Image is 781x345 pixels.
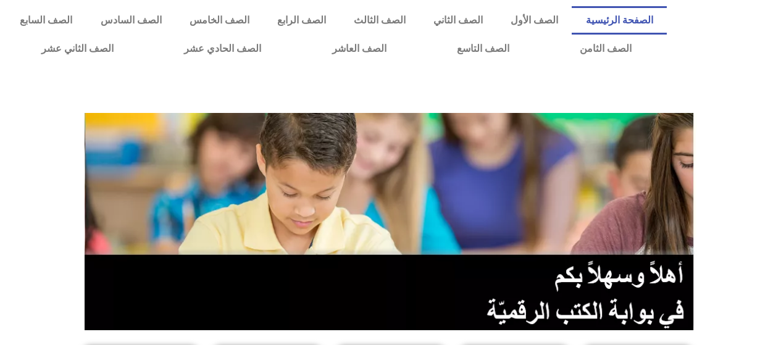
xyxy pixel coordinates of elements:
a: الصف التاسع [422,35,545,63]
a: الصف السابع [6,6,86,35]
a: الصف الثاني عشر [6,35,149,63]
a: الصف الثاني [419,6,496,35]
a: الصف الثامن [545,35,667,63]
a: الصف الخامس [175,6,263,35]
a: الصف الرابع [263,6,340,35]
a: الصف الأول [496,6,572,35]
a: الصف الثالث [340,6,419,35]
a: الصف العاشر [297,35,422,63]
a: الصف الحادي عشر [149,35,296,63]
a: الصفحة الرئيسية [572,6,667,35]
a: الصف السادس [86,6,175,35]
